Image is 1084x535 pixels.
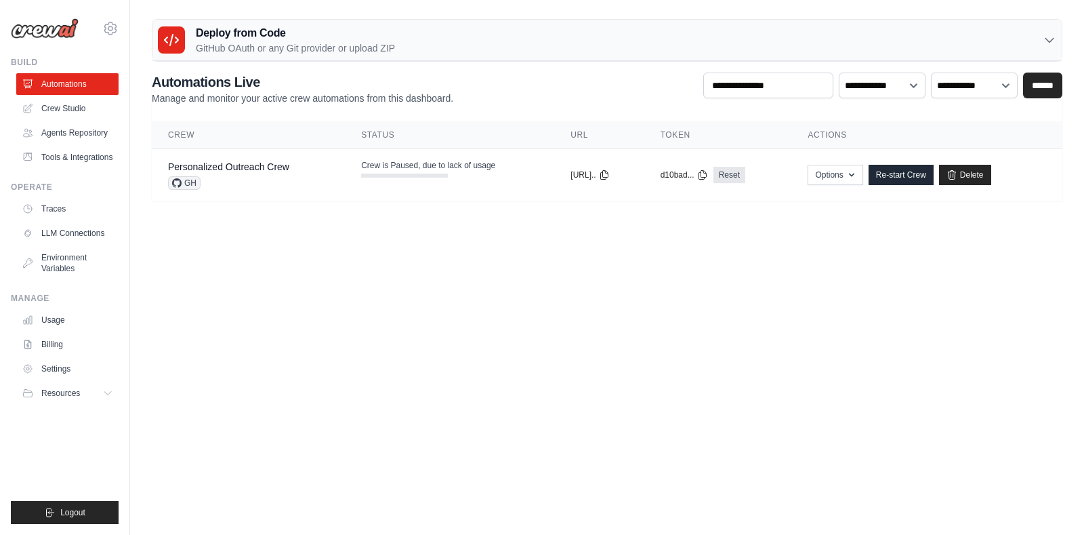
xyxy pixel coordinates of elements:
a: Environment Variables [16,247,119,279]
button: Logout [11,501,119,524]
a: Delete [939,165,991,185]
span: Resources [41,388,80,399]
span: GH [168,176,201,190]
a: LLM Connections [16,222,119,244]
a: Automations [16,73,119,95]
th: Crew [152,121,345,149]
a: Reset [713,167,745,183]
a: Traces [16,198,119,220]
h2: Automations Live [152,73,453,92]
div: Manage [11,293,119,304]
th: Actions [791,121,1062,149]
a: Billing [16,334,119,355]
button: d10bad... [661,170,708,180]
th: URL [554,121,644,149]
a: Settings [16,358,119,380]
span: Logout [60,507,85,518]
p: Manage and monitor your active crew automations from this dashboard. [152,92,453,105]
img: Logo [11,18,79,39]
h3: Deploy from Code [196,25,395,41]
button: Options [808,165,862,185]
p: GitHub OAuth or any Git provider or upload ZIP [196,41,395,55]
div: Operate [11,182,119,193]
a: Tools & Integrations [16,146,119,168]
a: Crew Studio [16,98,119,119]
button: Resources [16,382,119,404]
a: Usage [16,309,119,331]
span: Crew is Paused, due to lack of usage [361,160,495,171]
a: Personalized Outreach Crew [168,161,289,172]
a: Re-start Crew [869,165,934,185]
a: Agents Repository [16,122,119,144]
th: Token [644,121,792,149]
th: Status [345,121,554,149]
div: Build [11,57,119,68]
